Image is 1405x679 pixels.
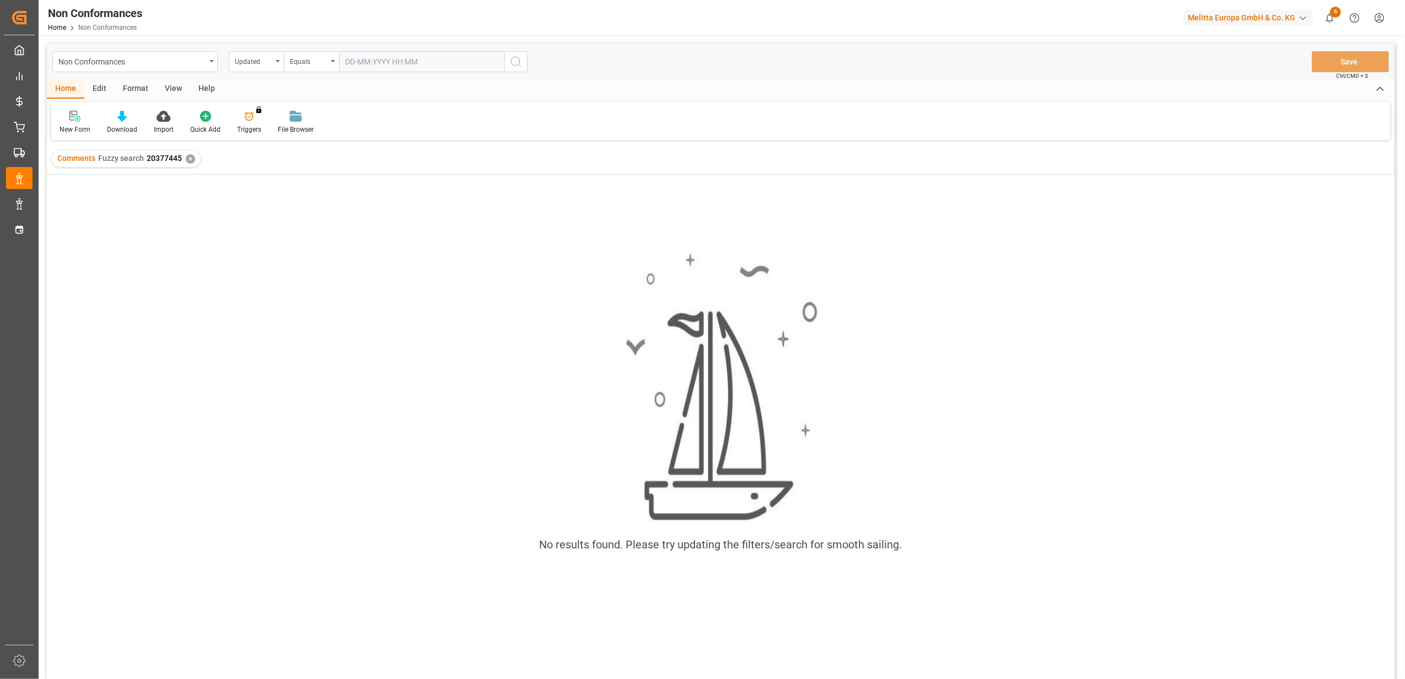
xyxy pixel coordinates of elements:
[107,125,137,134] div: Download
[278,125,314,134] div: File Browser
[60,125,90,134] div: New Form
[57,154,95,163] span: Comments
[1183,10,1313,26] div: Melitta Europa GmbH & Co. KG
[52,51,218,72] button: open menu
[540,536,902,553] div: No results found. Please try updating the filters/search for smooth sailing.
[58,54,206,68] div: Non Conformances
[229,51,284,72] button: open menu
[190,80,223,99] div: Help
[190,125,220,134] div: Quick Add
[1336,72,1368,80] span: Ctrl/CMD + S
[235,54,272,67] div: Updated
[1317,6,1342,30] button: show 6 new notifications
[284,51,339,72] button: open menu
[115,80,157,99] div: Format
[48,24,66,31] a: Home
[147,154,182,163] span: 20377445
[84,80,115,99] div: Edit
[1183,7,1317,28] button: Melitta Europa GmbH & Co. KG
[290,54,327,67] div: Equals
[339,51,504,72] input: DD-MM-YYYY HH:MM
[47,80,84,99] div: Home
[186,154,195,164] div: ✕
[157,80,190,99] div: View
[1330,7,1341,18] span: 6
[1342,6,1367,30] button: Help Center
[1312,51,1389,72] button: Save
[625,251,817,523] img: smooth_sailing.jpeg
[154,125,174,134] div: Import
[504,51,527,72] button: search button
[98,154,144,163] span: Fuzzy search
[48,5,142,21] div: Non Conformances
